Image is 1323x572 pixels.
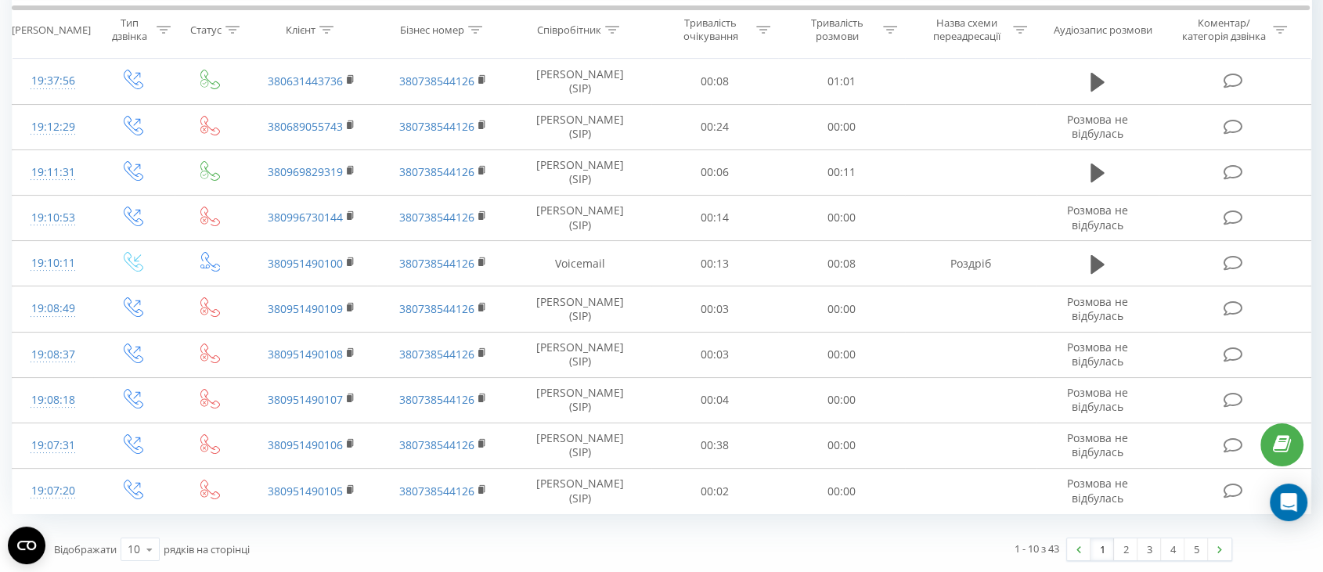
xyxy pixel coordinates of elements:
div: Співробітник [537,23,601,36]
td: [PERSON_NAME] (SIP) [509,469,651,514]
td: 00:13 [651,241,778,286]
a: 380951490100 [268,256,343,271]
td: 00:00 [778,469,905,514]
td: 00:14 [651,195,778,240]
span: Розмова не відбулась [1067,340,1128,369]
a: 380951490105 [268,484,343,498]
a: 380738544126 [399,256,474,271]
span: Розмова не відбулась [1067,112,1128,141]
td: [PERSON_NAME] (SIP) [509,149,651,195]
div: 19:08:18 [28,385,78,416]
td: 00:00 [778,286,905,332]
td: 00:24 [651,104,778,149]
a: 380738544126 [399,301,474,316]
div: 19:10:11 [28,248,78,279]
a: 1 [1090,538,1114,560]
td: 00:11 [778,149,905,195]
div: Бізнес номер [400,23,464,36]
td: 00:04 [651,377,778,423]
td: [PERSON_NAME] (SIP) [509,104,651,149]
div: Статус [190,23,222,36]
td: 00:08 [651,59,778,104]
a: 380631443736 [268,74,343,88]
td: [PERSON_NAME] (SIP) [509,195,651,240]
span: Розмова не відбулась [1067,203,1128,232]
a: 380951490106 [268,437,343,452]
a: 380996730144 [268,210,343,225]
div: 10 [128,541,140,557]
span: рядків на сторінці [164,542,250,556]
td: 00:00 [778,104,905,149]
a: 3 [1137,538,1161,560]
td: [PERSON_NAME] (SIP) [509,332,651,377]
div: Тривалість очікування [669,16,752,43]
td: [PERSON_NAME] (SIP) [509,286,651,332]
a: 5 [1184,538,1208,560]
td: [PERSON_NAME] (SIP) [509,59,651,104]
a: 380738544126 [399,210,474,225]
div: 1 - 10 з 43 [1015,541,1059,556]
div: Клієнт [286,23,315,36]
td: 00:38 [651,423,778,468]
td: Роздріб [905,241,1036,286]
td: Voicemail [509,241,651,286]
span: Розмова не відбулась [1067,385,1128,414]
a: 380738544126 [399,347,474,362]
div: Коментар/категорія дзвінка [1177,16,1269,43]
span: Розмова не відбулась [1067,476,1128,505]
a: 380738544126 [399,437,474,452]
td: [PERSON_NAME] (SIP) [509,377,651,423]
a: 380738544126 [399,392,474,407]
div: 19:07:20 [28,476,78,506]
td: 00:00 [778,332,905,377]
a: 380738544126 [399,119,474,134]
td: 00:00 [778,377,905,423]
td: 00:03 [651,286,778,332]
span: Відображати [54,542,117,556]
td: 00:03 [651,332,778,377]
a: 4 [1161,538,1184,560]
td: [PERSON_NAME] (SIP) [509,423,651,468]
td: 00:00 [778,195,905,240]
td: 00:08 [778,241,905,286]
div: 19:12:29 [28,112,78,142]
div: 19:08:49 [28,293,78,324]
span: Розмова не відбулась [1067,294,1128,323]
span: Розмова не відбулась [1067,430,1128,459]
button: Open CMP widget [8,527,45,564]
div: 19:10:53 [28,203,78,233]
td: 01:01 [778,59,905,104]
div: Open Intercom Messenger [1270,484,1307,521]
div: 19:11:31 [28,157,78,188]
div: Назва схеми переадресації [925,16,1009,43]
a: 2 [1114,538,1137,560]
td: 00:00 [778,423,905,468]
div: Аудіозапис розмови [1054,23,1152,36]
div: Тривалість розмови [795,16,879,43]
a: 380738544126 [399,74,474,88]
div: Тип дзвінка [107,16,153,43]
a: 380689055743 [268,119,343,134]
a: 380951490108 [268,347,343,362]
div: 19:37:56 [28,66,78,96]
a: 380951490107 [268,392,343,407]
a: 380738544126 [399,164,474,179]
div: 19:07:31 [28,430,78,461]
a: 380969829319 [268,164,343,179]
div: 19:08:37 [28,340,78,370]
a: 380738544126 [399,484,474,498]
td: 00:02 [651,469,778,514]
td: 00:06 [651,149,778,195]
div: [PERSON_NAME] [12,23,91,36]
a: 380951490109 [268,301,343,316]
